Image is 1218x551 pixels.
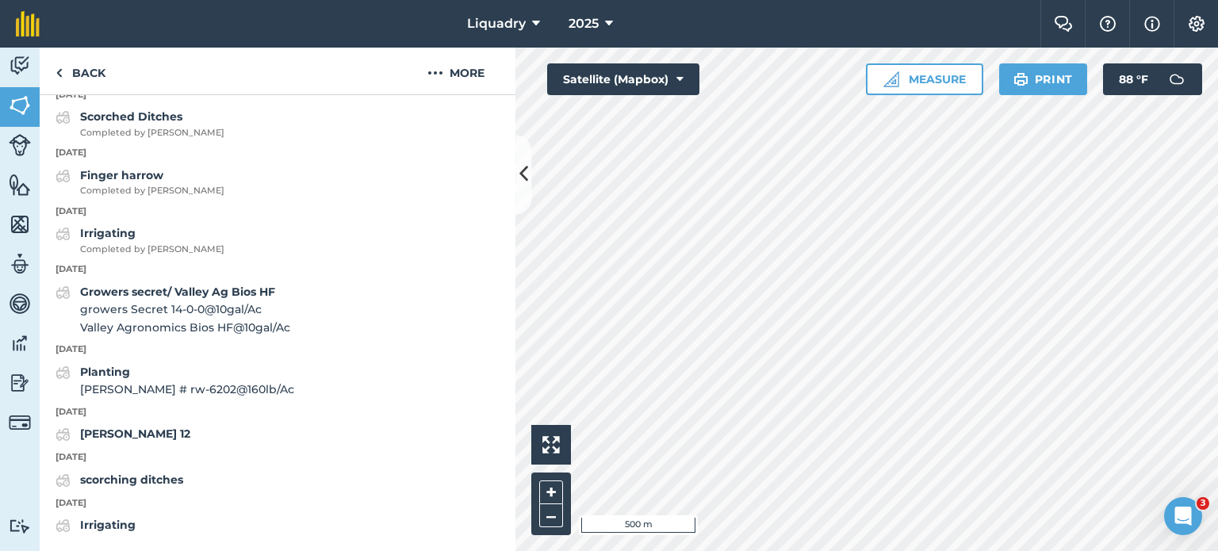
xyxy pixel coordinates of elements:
img: Four arrows, one pointing top left, one top right, one bottom right and the last bottom left [542,436,560,453]
button: Measure [866,63,983,95]
img: fieldmargin Logo [16,11,40,36]
button: Satellite (Mapbox) [547,63,699,95]
a: Growers secret/ Valley Ag Bios HFgrowers Secret 14-0-0@10gal/AcValley Agronomics Bios HF@10gal/Ac [56,283,290,336]
button: 88 °F [1103,63,1202,95]
img: A cog icon [1187,16,1206,32]
span: 2025 [569,14,599,33]
iframe: Intercom live chat [1164,497,1202,535]
a: [PERSON_NAME] 12 [56,425,190,444]
button: – [539,504,563,527]
a: IrrigatingCompleted by [PERSON_NAME] [56,224,224,256]
a: Planting[PERSON_NAME] # rw-6202@160lb/Ac [56,363,294,399]
p: [DATE] [40,205,515,219]
span: Completed by [PERSON_NAME] [80,126,224,140]
img: svg+xml;base64,PHN2ZyB4bWxucz0iaHR0cDovL3d3dy53My5vcmcvMjAwMC9zdmciIHdpZHRoPSI5IiBoZWlnaHQ9IjI0Ii... [56,63,63,82]
p: [DATE] [40,496,515,511]
strong: scorching ditches [80,473,183,487]
p: [DATE] [40,405,515,419]
img: svg+xml;base64,PHN2ZyB4bWxucz0iaHR0cDovL3d3dy53My5vcmcvMjAwMC9zdmciIHdpZHRoPSI1NiIgaGVpZ2h0PSI2MC... [9,94,31,117]
strong: [PERSON_NAME] 12 [80,427,190,441]
a: Finger harrowCompleted by [PERSON_NAME] [56,166,224,198]
a: Back [40,48,121,94]
img: svg+xml;base64,PD94bWwgdmVyc2lvbj0iMS4wIiBlbmNvZGluZz0idXRmLTgiPz4KPCEtLSBHZW5lcmF0b3I6IEFkb2JlIE... [9,518,31,534]
span: growers Secret 14-0-0 @ 10 gal / Ac [80,300,290,318]
a: Scorched DitchesCompleted by [PERSON_NAME] [56,108,224,140]
img: svg+xml;base64,PD94bWwgdmVyc2lvbj0iMS4wIiBlbmNvZGluZz0idXRmLTgiPz4KPCEtLSBHZW5lcmF0b3I6IEFkb2JlIE... [9,331,31,355]
p: [DATE] [40,262,515,277]
img: svg+xml;base64,PD94bWwgdmVyc2lvbj0iMS4wIiBlbmNvZGluZz0idXRmLTgiPz4KPCEtLSBHZW5lcmF0b3I6IEFkb2JlIE... [56,363,71,382]
img: svg+xml;base64,PD94bWwgdmVyc2lvbj0iMS4wIiBlbmNvZGluZz0idXRmLTgiPz4KPCEtLSBHZW5lcmF0b3I6IEFkb2JlIE... [56,516,71,535]
img: Ruler icon [883,71,899,87]
img: svg+xml;base64,PHN2ZyB4bWxucz0iaHR0cDovL3d3dy53My5vcmcvMjAwMC9zdmciIHdpZHRoPSIxNyIgaGVpZ2h0PSIxNy... [1144,14,1160,33]
button: + [539,480,563,504]
button: Print [999,63,1088,95]
img: svg+xml;base64,PHN2ZyB4bWxucz0iaHR0cDovL3d3dy53My5vcmcvMjAwMC9zdmciIHdpZHRoPSIxOSIgaGVpZ2h0PSIyNC... [1013,70,1028,89]
span: Valley Agronomics Bios HF @ 10 gal / Ac [80,319,290,336]
button: More [396,48,515,94]
p: [DATE] [40,146,515,160]
img: svg+xml;base64,PD94bWwgdmVyc2lvbj0iMS4wIiBlbmNvZGluZz0idXRmLTgiPz4KPCEtLSBHZW5lcmF0b3I6IEFkb2JlIE... [56,108,71,127]
strong: Finger harrow [80,168,163,182]
img: svg+xml;base64,PD94bWwgdmVyc2lvbj0iMS4wIiBlbmNvZGluZz0idXRmLTgiPz4KPCEtLSBHZW5lcmF0b3I6IEFkb2JlIE... [9,411,31,434]
strong: Scorched Ditches [80,109,182,124]
img: Two speech bubbles overlapping with the left bubble in the forefront [1054,16,1073,32]
img: svg+xml;base64,PHN2ZyB4bWxucz0iaHR0cDovL3d3dy53My5vcmcvMjAwMC9zdmciIHdpZHRoPSIyMCIgaGVpZ2h0PSIyNC... [427,63,443,82]
span: Completed by [PERSON_NAME] [80,243,224,257]
span: [PERSON_NAME] # rw-6202 @ 160 lb / Ac [80,381,294,398]
a: scorching ditches [56,471,183,490]
span: 88 ° F [1119,63,1148,95]
img: svg+xml;base64,PD94bWwgdmVyc2lvbj0iMS4wIiBlbmNvZGluZz0idXRmLTgiPz4KPCEtLSBHZW5lcmF0b3I6IEFkb2JlIE... [56,425,71,444]
img: svg+xml;base64,PD94bWwgdmVyc2lvbj0iMS4wIiBlbmNvZGluZz0idXRmLTgiPz4KPCEtLSBHZW5lcmF0b3I6IEFkb2JlIE... [9,252,31,276]
img: svg+xml;base64,PD94bWwgdmVyc2lvbj0iMS4wIiBlbmNvZGluZz0idXRmLTgiPz4KPCEtLSBHZW5lcmF0b3I6IEFkb2JlIE... [9,134,31,156]
img: svg+xml;base64,PD94bWwgdmVyc2lvbj0iMS4wIiBlbmNvZGluZz0idXRmLTgiPz4KPCEtLSBHZW5lcmF0b3I6IEFkb2JlIE... [56,471,71,490]
img: svg+xml;base64,PD94bWwgdmVyc2lvbj0iMS4wIiBlbmNvZGluZz0idXRmLTgiPz4KPCEtLSBHZW5lcmF0b3I6IEFkb2JlIE... [9,292,31,316]
img: svg+xml;base64,PD94bWwgdmVyc2lvbj0iMS4wIiBlbmNvZGluZz0idXRmLTgiPz4KPCEtLSBHZW5lcmF0b3I6IEFkb2JlIE... [1161,63,1193,95]
img: svg+xml;base64,PHN2ZyB4bWxucz0iaHR0cDovL3d3dy53My5vcmcvMjAwMC9zdmciIHdpZHRoPSI1NiIgaGVpZ2h0PSI2MC... [9,173,31,197]
strong: Planting [80,365,130,379]
img: svg+xml;base64,PD94bWwgdmVyc2lvbj0iMS4wIiBlbmNvZGluZz0idXRmLTgiPz4KPCEtLSBHZW5lcmF0b3I6IEFkb2JlIE... [56,224,71,243]
img: svg+xml;base64,PD94bWwgdmVyc2lvbj0iMS4wIiBlbmNvZGluZz0idXRmLTgiPz4KPCEtLSBHZW5lcmF0b3I6IEFkb2JlIE... [56,166,71,186]
strong: Growers secret/ Valley Ag Bios HF [80,285,275,299]
strong: Irrigating [80,518,136,532]
span: Liquadry [467,14,526,33]
img: svg+xml;base64,PD94bWwgdmVyc2lvbj0iMS4wIiBlbmNvZGluZz0idXRmLTgiPz4KPCEtLSBHZW5lcmF0b3I6IEFkb2JlIE... [9,54,31,78]
img: svg+xml;base64,PHN2ZyB4bWxucz0iaHR0cDovL3d3dy53My5vcmcvMjAwMC9zdmciIHdpZHRoPSI1NiIgaGVpZ2h0PSI2MC... [9,212,31,236]
strong: Irrigating [80,226,136,240]
span: 3 [1197,497,1209,510]
img: A question mark icon [1098,16,1117,32]
p: [DATE] [40,450,515,465]
a: Irrigating [56,516,136,535]
img: svg+xml;base64,PD94bWwgdmVyc2lvbj0iMS4wIiBlbmNvZGluZz0idXRmLTgiPz4KPCEtLSBHZW5lcmF0b3I6IEFkb2JlIE... [9,371,31,395]
span: Completed by [PERSON_NAME] [80,184,224,198]
p: [DATE] [40,342,515,357]
img: svg+xml;base64,PD94bWwgdmVyc2lvbj0iMS4wIiBlbmNvZGluZz0idXRmLTgiPz4KPCEtLSBHZW5lcmF0b3I6IEFkb2JlIE... [56,283,71,302]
